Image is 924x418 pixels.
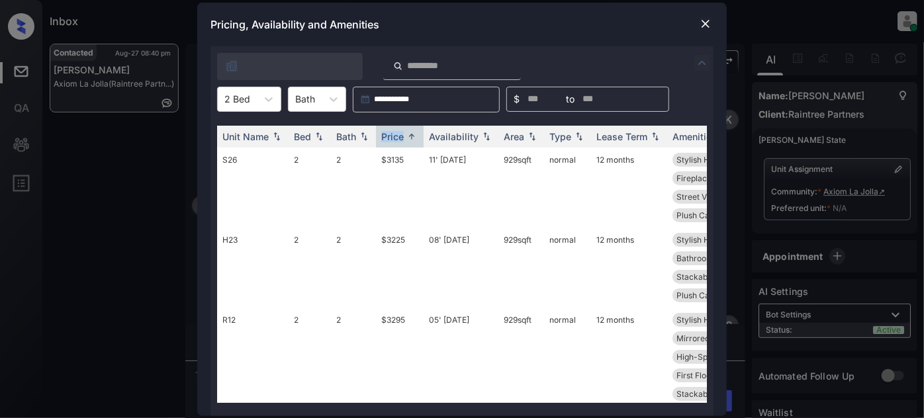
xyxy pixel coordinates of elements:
[294,131,311,142] div: Bed
[376,228,424,308] td: $3225
[357,132,371,141] img: sorting
[676,192,720,202] span: Street View
[544,228,591,308] td: normal
[312,132,326,141] img: sorting
[331,228,376,308] td: 2
[405,132,418,142] img: sorting
[699,17,712,30] img: close
[676,173,712,183] span: Fireplace
[676,253,748,263] span: Bathroom Cabine...
[289,147,331,228] td: 2
[393,60,403,72] img: icon-zuma
[504,131,524,142] div: Area
[376,147,424,228] td: $3135
[336,131,356,142] div: Bath
[498,228,544,308] td: 929 sqft
[429,131,479,142] div: Availability
[514,92,520,106] span: $
[676,155,742,165] span: Stylish Hardwar...
[381,131,404,142] div: Price
[498,147,544,228] td: 929 sqft
[225,60,238,73] img: icon-zuma
[676,315,742,325] span: Stylish Hardwar...
[596,131,647,142] div: Lease Term
[197,3,727,46] div: Pricing, Availability and Amenities
[676,290,742,300] span: Plush Carpeting...
[676,210,742,220] span: Plush Carpeting...
[649,132,662,141] img: sorting
[289,228,331,308] td: 2
[331,147,376,228] td: 2
[676,352,743,362] span: High-Speed Inte...
[573,132,586,141] img: sorting
[676,333,741,343] span: Mirrored Closet...
[694,55,710,71] img: icon-zuma
[424,228,498,308] td: 08' [DATE]
[544,147,591,228] td: normal
[217,147,289,228] td: S26
[424,147,498,228] td: 11' [DATE]
[676,389,747,399] span: Stackable Washe...
[676,272,747,282] span: Stackable Washe...
[222,131,269,142] div: Unit Name
[566,92,575,106] span: to
[676,235,742,245] span: Stylish Hardwar...
[526,132,539,141] img: sorting
[480,132,493,141] img: sorting
[676,370,714,380] span: First Floor
[217,228,289,308] td: H23
[591,147,667,228] td: 12 months
[549,131,571,142] div: Type
[591,228,667,308] td: 12 months
[270,132,283,141] img: sorting
[672,131,717,142] div: Amenities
